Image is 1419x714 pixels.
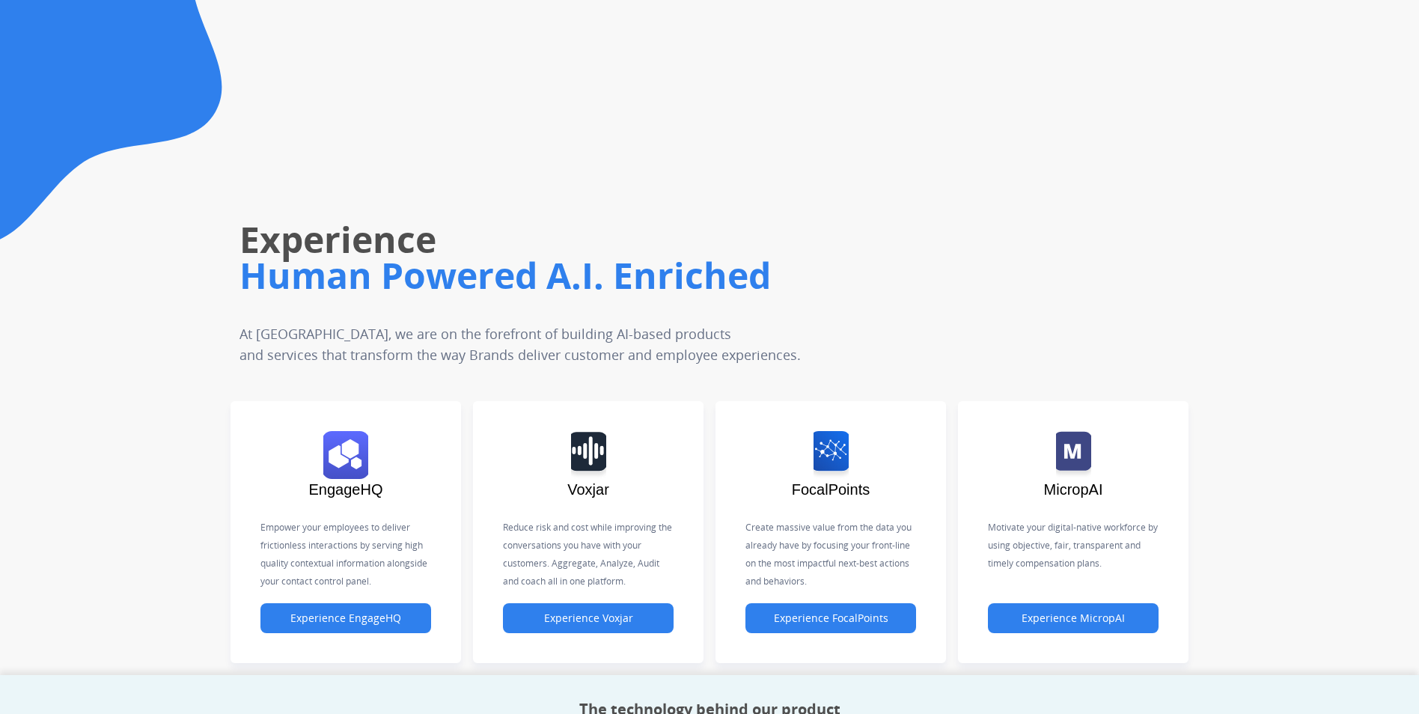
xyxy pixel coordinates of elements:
span: Voxjar [567,481,609,498]
h1: Experience [239,216,1002,263]
p: At [GEOGRAPHIC_DATA], we are on the forefront of building AI-based products and services that tra... [239,323,906,365]
span: MicropAI [1044,481,1103,498]
img: logo [323,431,368,479]
span: EngageHQ [309,481,383,498]
img: logo [814,431,849,479]
a: Experience MicropAI [988,612,1159,625]
img: logo [571,431,606,479]
a: Experience EngageHQ [260,612,431,625]
p: Motivate your digital-native workforce by using objective, fair, transparent and timely compensat... [988,519,1159,573]
h1: Human Powered A.I. Enriched [239,251,1002,299]
p: Reduce risk and cost while improving the conversations you have with your customers. Aggregate, A... [503,519,674,591]
p: Create massive value from the data you already have by focusing your front-line on the most impac... [745,519,916,591]
span: FocalPoints [792,481,870,498]
button: Experience EngageHQ [260,603,431,633]
img: logo [1056,431,1091,479]
button: Experience Voxjar [503,603,674,633]
button: Experience FocalPoints [745,603,916,633]
p: Empower your employees to deliver frictionless interactions by serving high quality contextual in... [260,519,431,591]
button: Experience MicropAI [988,603,1159,633]
a: Experience Voxjar [503,612,674,625]
a: Experience FocalPoints [745,612,916,625]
